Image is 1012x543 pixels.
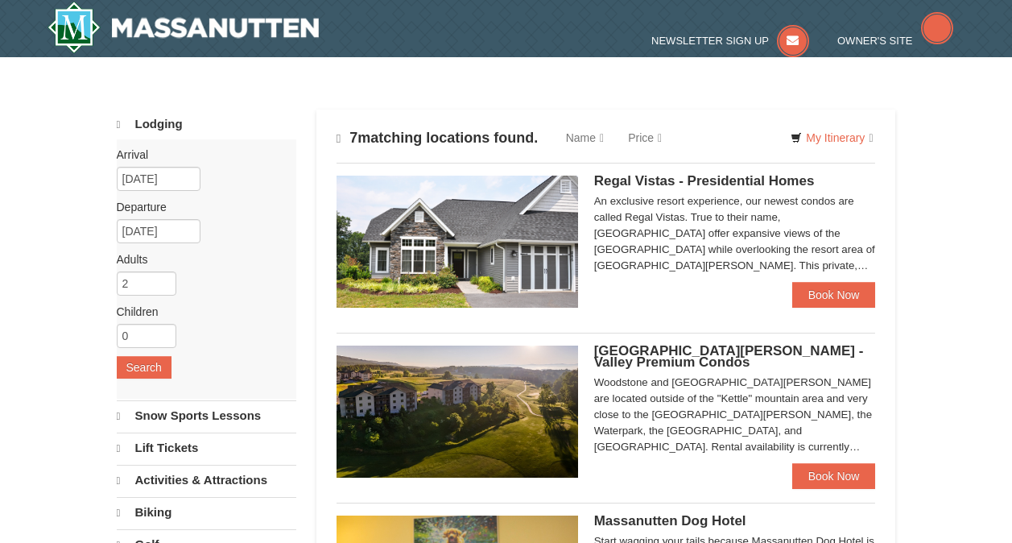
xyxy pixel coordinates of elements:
button: Search [117,356,171,379]
img: 19218991-1-902409a9.jpg [337,176,578,308]
img: Massanutten Resort Logo [48,2,320,53]
a: Name [554,122,616,154]
span: Regal Vistas - Presidential Homes [594,173,815,189]
span: [GEOGRAPHIC_DATA][PERSON_NAME] - Valley Premium Condos [594,343,864,370]
a: Massanutten Resort [48,2,320,53]
span: Owner's Site [837,35,913,47]
label: Adults [117,251,284,267]
a: Lodging [117,110,296,139]
span: Newsletter Sign Up [651,35,769,47]
div: An exclusive resort experience, our newest condos are called Regal Vistas. True to their name, [G... [594,193,876,274]
a: Snow Sports Lessons [117,400,296,431]
label: Children [117,304,284,320]
a: Book Now [792,463,876,489]
label: Arrival [117,147,284,163]
span: Massanutten Dog Hotel [594,513,746,528]
img: 19219041-4-ec11c166.jpg [337,346,578,478]
a: Activities & Attractions [117,465,296,495]
a: Price [616,122,674,154]
div: Woodstone and [GEOGRAPHIC_DATA][PERSON_NAME] are located outside of the "Kettle" mountain area an... [594,375,876,455]
a: Newsletter Sign Up [651,35,809,47]
a: Lift Tickets [117,433,296,463]
a: Biking [117,497,296,528]
a: Owner's Site [837,35,953,47]
label: Departure [117,199,284,215]
a: Book Now [792,282,876,308]
a: My Itinerary [780,126,883,150]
